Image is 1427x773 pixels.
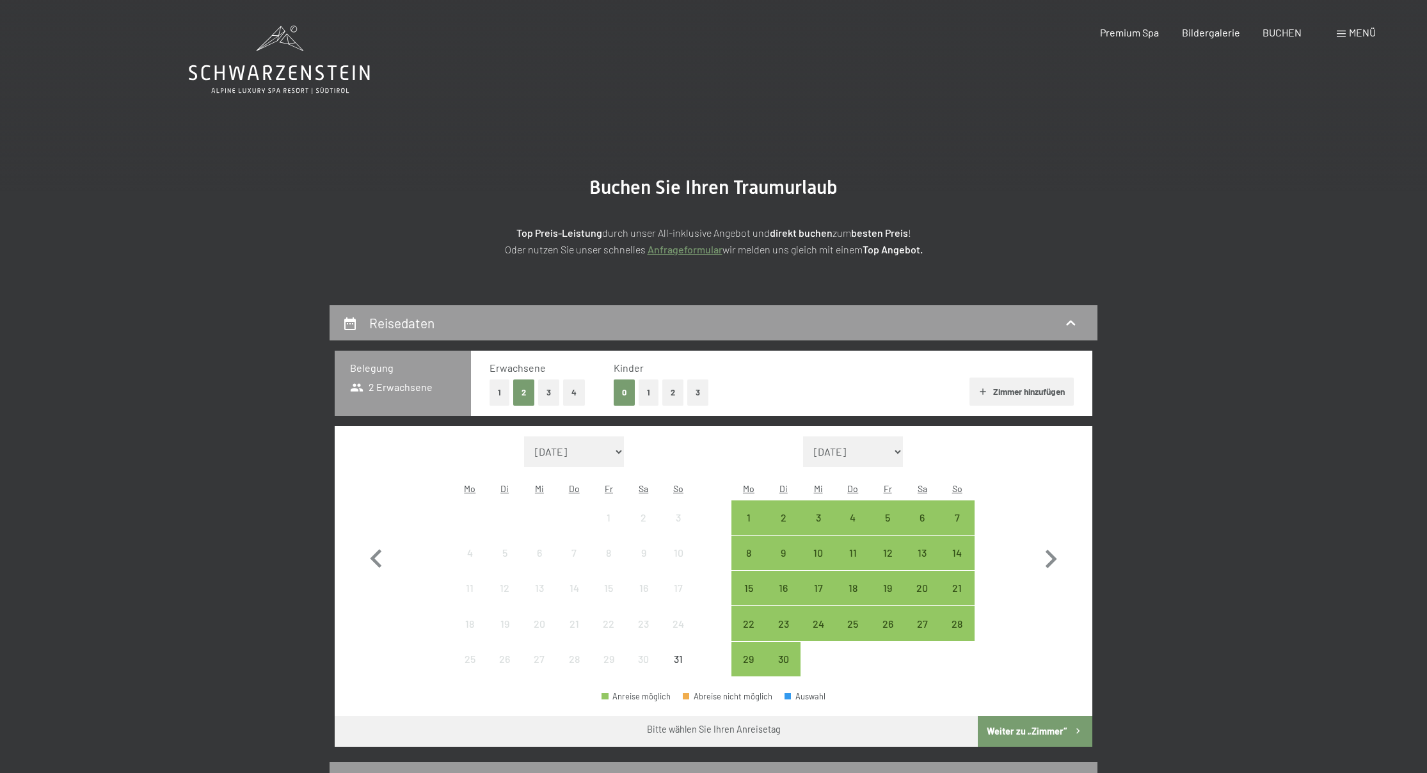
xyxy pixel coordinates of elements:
div: Mon Sep 08 2025 [731,536,766,570]
div: Tue Aug 12 2025 [487,571,522,605]
div: Anreise möglich [905,500,939,535]
div: Sun Sep 21 2025 [940,571,975,605]
abbr: Sonntag [952,483,962,494]
div: Anreise nicht möglich [452,642,487,676]
div: Anreise möglich [766,571,801,605]
div: 28 [941,619,973,651]
abbr: Freitag [884,483,892,494]
div: Anreise möglich [731,571,766,605]
div: Anreise möglich [940,606,975,641]
div: 5 [488,548,520,580]
div: Mon Aug 11 2025 [452,571,487,605]
button: 3 [538,379,559,406]
div: 17 [662,583,694,615]
div: 20 [906,583,938,615]
div: Anreise möglich [836,500,870,535]
div: Anreise möglich [731,606,766,641]
div: Anreise möglich [602,692,671,701]
div: Fri Aug 08 2025 [591,536,626,570]
div: Anreise nicht möglich [557,571,591,605]
p: durch unser All-inklusive Angebot und zum ! Oder nutzen Sie unser schnelles wir melden uns gleich... [394,225,1033,257]
button: 4 [563,379,585,406]
button: 2 [662,379,683,406]
div: Anreise möglich [801,500,835,535]
div: 31 [662,654,694,686]
div: 27 [523,654,555,686]
div: Anreise möglich [836,536,870,570]
div: 8 [593,548,625,580]
div: Tue Aug 19 2025 [487,606,522,641]
div: 15 [593,583,625,615]
div: 22 [733,619,765,651]
div: 16 [628,583,660,615]
div: Wed Aug 13 2025 [522,571,557,605]
div: Sat Aug 23 2025 [626,606,661,641]
div: Mon Sep 15 2025 [731,571,766,605]
div: 13 [523,583,555,615]
div: Anreise möglich [836,571,870,605]
div: Mon Sep 22 2025 [731,606,766,641]
div: Fri Aug 01 2025 [591,500,626,535]
div: Abreise nicht möglich [683,692,772,701]
div: 3 [802,513,834,545]
div: Sun Aug 31 2025 [661,642,696,676]
div: Anreise nicht möglich [661,536,696,570]
div: 11 [837,548,869,580]
div: Tue Sep 23 2025 [766,606,801,641]
div: Sun Aug 03 2025 [661,500,696,535]
strong: direkt buchen [770,227,833,239]
div: Tue Aug 26 2025 [487,642,522,676]
abbr: Mittwoch [814,483,823,494]
button: 0 [614,379,635,406]
abbr: Dienstag [500,483,509,494]
div: Sat Aug 30 2025 [626,642,661,676]
div: Anreise möglich [870,500,905,535]
span: Erwachsene [490,362,546,374]
div: Anreise nicht möglich [522,536,557,570]
div: Sun Aug 17 2025 [661,571,696,605]
div: 29 [593,654,625,686]
a: Bildergalerie [1182,26,1240,38]
div: 17 [802,583,834,615]
div: 23 [628,619,660,651]
h3: Belegung [350,361,456,375]
div: 15 [733,583,765,615]
div: Sat Sep 27 2025 [905,606,939,641]
div: 14 [941,548,973,580]
div: Anreise möglich [731,642,766,676]
button: Zimmer hinzufügen [969,378,1074,406]
div: Mon Aug 04 2025 [452,536,487,570]
div: Anreise nicht möglich [661,642,696,676]
div: Anreise möglich [731,500,766,535]
abbr: Donnerstag [847,483,858,494]
abbr: Mittwoch [535,483,544,494]
div: 13 [906,548,938,580]
abbr: Samstag [639,483,648,494]
div: 2 [767,513,799,545]
div: 30 [628,654,660,686]
div: Mon Sep 29 2025 [731,642,766,676]
div: 30 [767,654,799,686]
button: 3 [687,379,708,406]
abbr: Donnerstag [569,483,580,494]
span: Kinder [614,362,644,374]
div: 29 [733,654,765,686]
div: Anreise nicht möglich [452,571,487,605]
div: Anreise nicht möglich [661,571,696,605]
div: Bitte wählen Sie Ihren Anreisetag [647,723,781,736]
span: Menü [1349,26,1376,38]
div: Wed Aug 20 2025 [522,606,557,641]
div: Sun Aug 24 2025 [661,606,696,641]
div: 6 [523,548,555,580]
div: Anreise nicht möglich [626,606,661,641]
div: Anreise möglich [940,536,975,570]
div: Anreise nicht möglich [591,571,626,605]
abbr: Sonntag [673,483,683,494]
div: Thu Aug 21 2025 [557,606,591,641]
div: Anreise nicht möglich [661,606,696,641]
div: Anreise möglich [801,606,835,641]
div: Anreise nicht möglich [487,642,522,676]
div: 7 [941,513,973,545]
div: Sat Sep 20 2025 [905,571,939,605]
div: Sun Aug 10 2025 [661,536,696,570]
